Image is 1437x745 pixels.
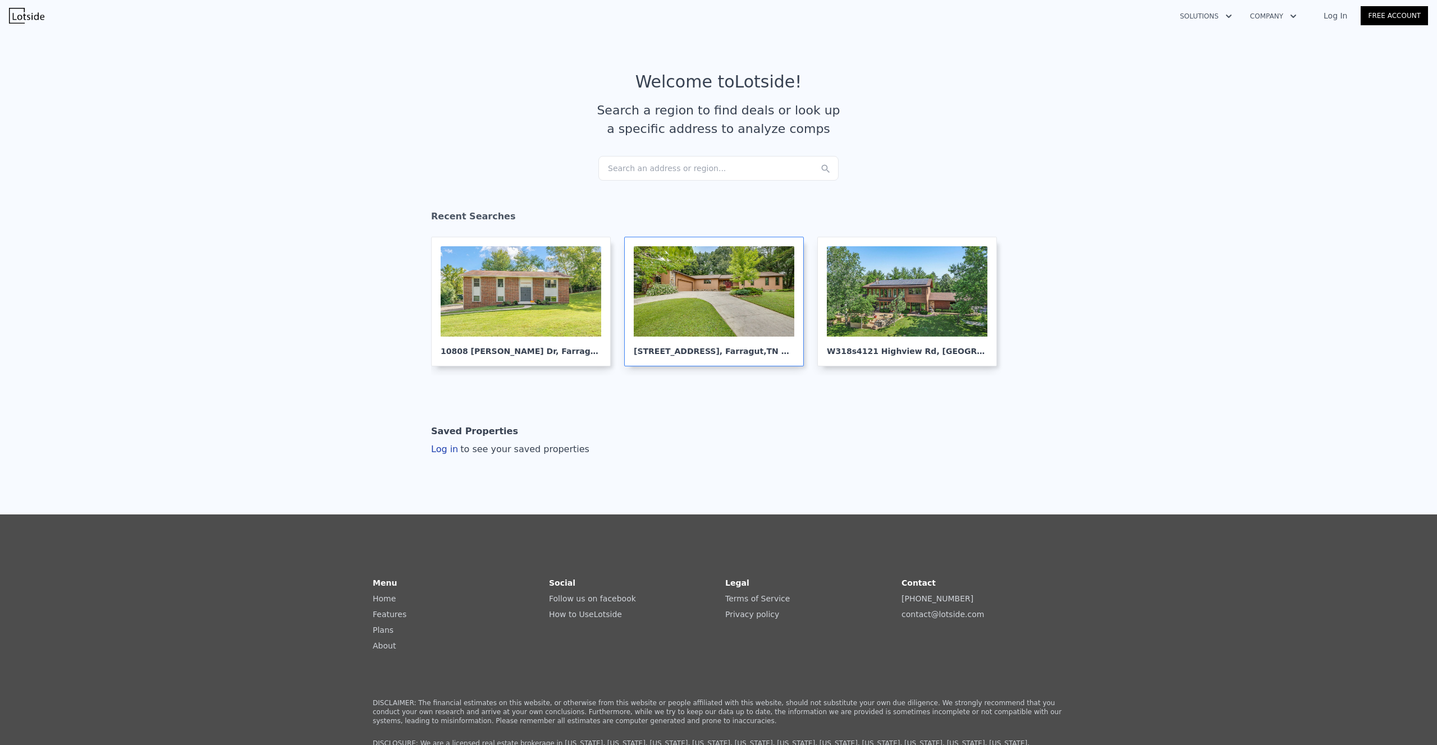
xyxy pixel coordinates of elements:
[373,626,393,634] a: Plans
[598,156,839,181] div: Search an address or region...
[373,594,396,603] a: Home
[431,237,620,366] a: 10808 [PERSON_NAME] Dr, Farragut,TN 37934
[549,578,575,587] strong: Social
[827,337,987,357] div: W318s4121 Highview Rd , [GEOGRAPHIC_DATA]
[373,578,397,587] strong: Menu
[624,237,813,366] a: [STREET_ADDRESS], Farragut,TN 37934
[901,610,984,619] a: contact@lotside.com
[599,347,644,356] span: , TN 37934
[725,610,779,619] a: Privacy policy
[1171,6,1241,26] button: Solutions
[458,444,589,454] span: to see your saved properties
[725,594,790,603] a: Terms of Service
[725,578,749,587] strong: Legal
[373,610,406,619] a: Features
[817,237,1006,366] a: W318s4121 Highview Rd, [GEOGRAPHIC_DATA]
[593,101,844,138] div: Search a region to find deals or look up a specific address to analyze comps
[1310,10,1361,21] a: Log In
[431,443,589,456] div: Log in
[431,420,518,443] div: Saved Properties
[763,347,808,356] span: , TN 37934
[901,578,936,587] strong: Contact
[373,641,396,650] a: About
[1241,6,1306,26] button: Company
[1361,6,1428,25] a: Free Account
[441,337,601,357] div: 10808 [PERSON_NAME] Dr , Farragut
[549,594,636,603] a: Follow us on facebook
[634,337,794,357] div: [STREET_ADDRESS] , Farragut
[9,8,44,24] img: Lotside
[549,610,622,619] a: How to UseLotside
[431,201,1006,237] div: Recent Searches
[635,72,802,92] div: Welcome to Lotside !
[901,594,973,603] a: [PHONE_NUMBER]
[373,698,1064,725] p: DISCLAIMER: The financial estimates on this website, or otherwise from this website or people aff...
